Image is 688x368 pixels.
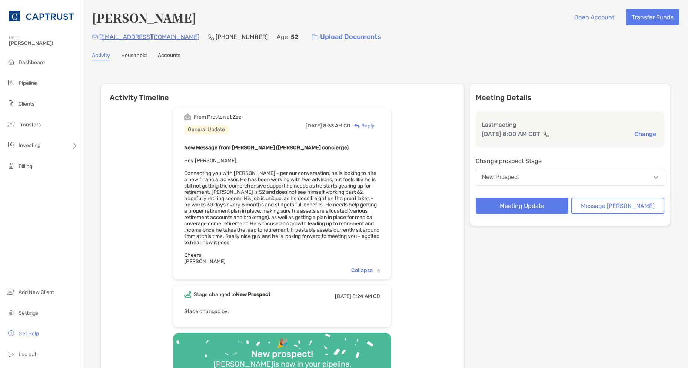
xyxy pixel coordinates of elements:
[291,32,298,42] p: 52
[476,198,569,214] button: Meeting Update
[194,291,270,298] div: Stage changed to
[121,52,147,60] a: Household
[158,52,180,60] a: Accounts
[632,130,658,138] button: Change
[184,158,379,265] span: Hey [PERSON_NAME], Connecting you with [PERSON_NAME] - per our conversation, he is looking to hir...
[194,114,242,120] div: From Preston at Zoe
[312,34,318,40] img: button icon
[19,142,40,149] span: Investing
[184,307,380,316] p: Stage changed by:
[184,145,349,151] b: New Message from [PERSON_NAME] ([PERSON_NAME] concierge)
[571,198,664,214] button: Message [PERSON_NAME]
[7,287,16,296] img: add_new_client icon
[350,122,375,130] div: Reply
[184,125,229,134] div: General Update
[7,140,16,149] img: investing icon
[7,308,16,317] img: settings icon
[568,9,620,25] button: Open Account
[7,349,16,358] img: logout icon
[19,331,39,337] span: Get Help
[476,93,664,102] p: Meeting Details
[274,338,291,349] div: 🎉
[248,349,316,359] div: New prospect!
[7,57,16,66] img: dashboard icon
[19,80,37,86] span: Pipeline
[19,163,32,169] span: Billing
[216,32,268,42] p: [PHONE_NUMBER]
[482,129,540,139] p: [DATE] 8:00 AM CDT
[92,9,196,26] h4: [PERSON_NAME]
[354,123,360,128] img: Reply icon
[7,120,16,129] img: transfers icon
[9,3,74,30] img: CAPTRUST Logo
[482,120,658,129] p: Last meeting
[7,99,16,108] img: clients icon
[626,9,679,25] button: Transfer Funds
[482,174,519,180] div: New Prospect
[19,59,45,66] span: Dashboard
[19,122,41,128] span: Transfers
[352,293,380,299] span: 8:24 AM CD
[236,291,270,298] b: New Prospect
[476,169,664,186] button: New Prospect
[7,78,16,87] img: pipeline icon
[543,131,550,137] img: communication type
[19,101,34,107] span: Clients
[99,32,199,42] p: [EMAIL_ADDRESS][DOMAIN_NAME]
[335,293,351,299] span: [DATE]
[208,34,214,40] img: Phone Icon
[92,35,98,39] img: Email Icon
[19,289,54,295] span: Add New Client
[184,291,191,298] img: Event icon
[101,84,464,102] h6: Activity Timeline
[7,329,16,338] img: get-help icon
[277,32,288,42] p: Age
[19,310,38,316] span: Settings
[173,333,391,367] img: Confetti
[323,123,350,129] span: 8:33 AM CD
[184,113,191,120] img: Event icon
[306,123,322,129] span: [DATE]
[307,29,386,45] a: Upload Documents
[377,269,380,271] img: Chevron icon
[351,267,380,273] div: Collapse
[7,161,16,170] img: billing icon
[9,40,78,46] span: [PERSON_NAME]!
[92,52,110,60] a: Activity
[654,176,658,179] img: Open dropdown arrow
[19,351,36,358] span: Log out
[476,156,664,166] p: Change prospect Stage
